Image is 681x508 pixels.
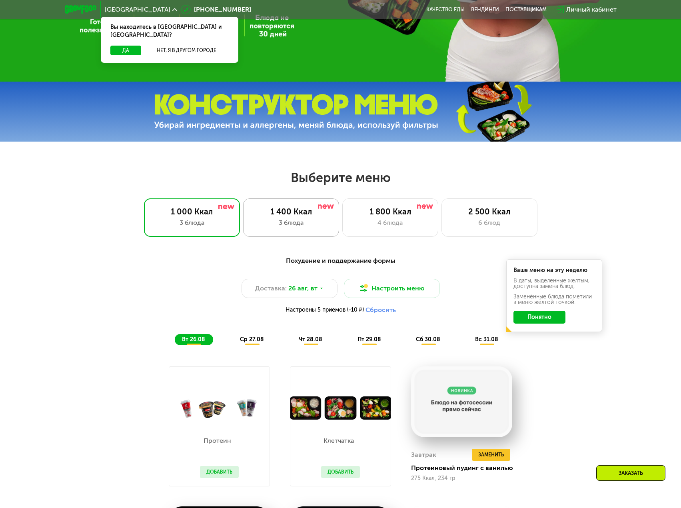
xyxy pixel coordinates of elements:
span: Настроены 5 приемов (-10 ₽) [286,307,364,313]
div: 1 800 Ккал [351,207,430,216]
button: Настроить меню [344,279,440,298]
div: 4 блюда [351,218,430,228]
span: пт 29.08 [357,336,381,343]
div: Ваше меню на эту неделю [513,268,595,273]
div: 1 400 Ккал [252,207,331,216]
span: вс 31.08 [475,336,498,343]
h2: Выберите меню [26,170,655,186]
div: 275 Ккал, 234 гр [411,475,512,482]
div: 1 000 Ккал [152,207,232,216]
span: вт 26.08 [182,336,205,343]
button: Нет, я в другом городе [144,46,229,55]
div: Завтрак [411,449,436,461]
p: Протеин [200,438,235,444]
button: Да [110,46,141,55]
div: В даты, выделенные желтым, доступна замена блюд. [513,278,595,289]
div: Заказать [596,465,665,481]
div: 3 блюда [252,218,331,228]
span: 26 авг, вт [288,284,318,293]
div: Заменённые блюда пометили в меню жёлтой точкой. [513,294,595,305]
span: сб 30.08 [416,336,440,343]
div: 6 блюд [450,218,529,228]
span: чт 28.08 [299,336,322,343]
span: Доставка: [255,284,287,293]
p: Клетчатка [321,438,356,444]
div: Личный кабинет [566,5,617,14]
div: поставщикам [505,6,547,13]
span: Заменить [478,451,504,459]
span: [GEOGRAPHIC_DATA] [105,6,170,13]
div: 3 блюда [152,218,232,228]
a: Вендинги [471,6,499,13]
button: Понятно [513,311,565,324]
button: Заменить [472,449,510,461]
a: [PHONE_NUMBER] [181,5,251,14]
button: Сбросить [365,306,396,314]
div: 2 500 Ккал [450,207,529,216]
a: Качество еды [426,6,465,13]
div: Похудение и поддержание формы [104,256,577,266]
div: Вы находитесь в [GEOGRAPHIC_DATA] и [GEOGRAPHIC_DATA]? [101,17,238,46]
button: Добавить [200,466,239,478]
button: Добавить [321,466,360,478]
span: ср 27.08 [240,336,264,343]
div: Протеиновый пудинг с ванилью [411,464,519,472]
